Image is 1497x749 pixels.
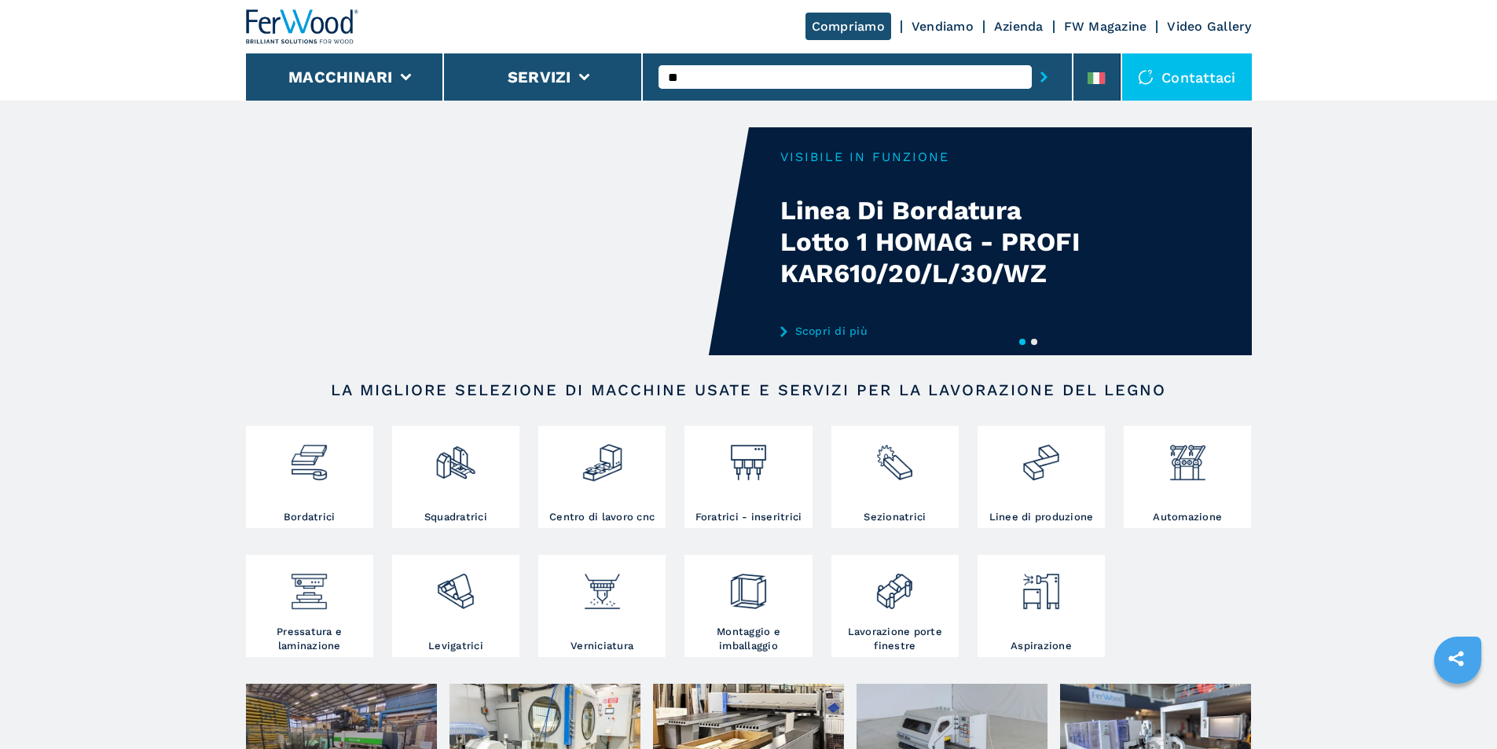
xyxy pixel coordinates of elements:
[424,510,487,524] h3: Squadratrici
[728,430,769,483] img: foratrici_inseritrici_2.png
[728,559,769,612] img: montaggio_imballaggio_2.png
[1019,339,1026,345] button: 1
[978,426,1105,528] a: Linee di produzione
[831,426,959,528] a: Sezionatrici
[1436,639,1476,678] a: sharethis
[1064,19,1147,34] a: FW Magazine
[582,430,623,483] img: centro_di_lavoro_cnc_2.png
[288,559,330,612] img: pressa-strettoia.png
[250,625,369,653] h3: Pressatura e laminazione
[246,9,359,44] img: Ferwood
[684,555,812,657] a: Montaggio e imballaggio
[538,555,666,657] a: Verniciatura
[805,13,891,40] a: Compriamo
[688,625,808,653] h3: Montaggio e imballaggio
[1138,69,1154,85] img: Contattaci
[1124,426,1251,528] a: Automazione
[435,559,476,612] img: levigatrici_2.png
[864,510,926,524] h3: Sezionatrici
[874,430,915,483] img: sezionatrici_2.png
[296,380,1202,399] h2: LA MIGLIORE SELEZIONE DI MACCHINE USATE E SERVIZI PER LA LAVORAZIONE DEL LEGNO
[835,625,955,653] h3: Lavorazione porte finestre
[912,19,974,34] a: Vendiamo
[1430,678,1485,737] iframe: Chat
[1167,430,1209,483] img: automazione.png
[831,555,959,657] a: Lavorazione porte finestre
[780,325,1088,337] a: Scopri di più
[695,510,802,524] h3: Foratrici - inseritrici
[1031,339,1037,345] button: 2
[874,559,915,612] img: lavorazione_porte_finestre_2.png
[1020,430,1062,483] img: linee_di_produzione_2.png
[428,639,483,653] h3: Levigatrici
[392,555,519,657] a: Levigatrici
[684,426,812,528] a: Foratrici - inseritrici
[288,430,330,483] img: bordatrici_1.png
[1032,59,1056,95] button: submit-button
[571,639,633,653] h3: Verniciatura
[392,426,519,528] a: Squadratrici
[989,510,1094,524] h3: Linee di produzione
[1122,53,1252,101] div: Contattaci
[994,19,1044,34] a: Azienda
[246,426,373,528] a: Bordatrici
[246,127,749,355] video: Your browser does not support the video tag.
[288,68,393,86] button: Macchinari
[1153,510,1222,524] h3: Automazione
[246,555,373,657] a: Pressatura e laminazione
[538,426,666,528] a: Centro di lavoro cnc
[435,430,476,483] img: squadratrici_2.png
[1020,559,1062,612] img: aspirazione_1.png
[284,510,336,524] h3: Bordatrici
[508,68,571,86] button: Servizi
[1167,19,1251,34] a: Video Gallery
[582,559,623,612] img: verniciatura_1.png
[1011,639,1072,653] h3: Aspirazione
[978,555,1105,657] a: Aspirazione
[549,510,655,524] h3: Centro di lavoro cnc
